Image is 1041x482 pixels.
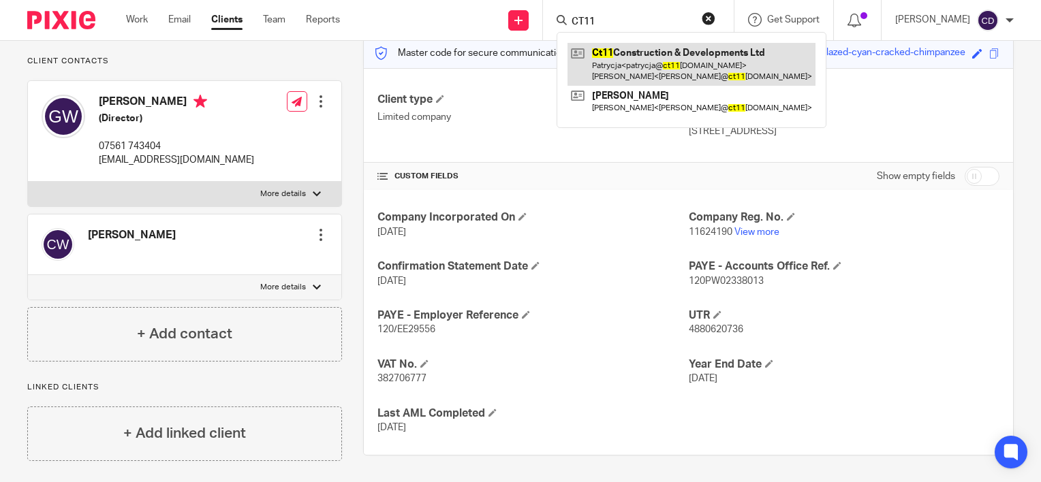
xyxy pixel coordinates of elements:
[123,423,246,444] h4: + Add linked client
[689,357,999,372] h4: Year End Date
[689,325,743,334] span: 4880620736
[689,110,999,124] p: [STREET_ADDRESS]
[377,227,406,237] span: [DATE]
[137,323,232,344] h4: + Add contact
[689,125,999,138] p: [STREET_ADDRESS]
[689,227,732,237] span: 11624190
[377,357,688,372] h4: VAT No.
[27,56,342,67] p: Client contacts
[99,153,254,167] p: [EMAIL_ADDRESS][DOMAIN_NAME]
[260,282,306,293] p: More details
[570,16,693,29] input: Search
[689,374,717,383] span: [DATE]
[263,13,285,27] a: Team
[193,95,207,108] i: Primary
[374,46,609,60] p: Master code for secure communications and files
[702,12,715,25] button: Clear
[377,406,688,421] h4: Last AML Completed
[734,227,779,237] a: View more
[689,259,999,274] h4: PAYE - Accounts Office Ref.
[689,93,999,107] h4: Address
[88,228,176,242] h4: [PERSON_NAME]
[42,228,74,261] img: svg%3E
[306,13,340,27] a: Reports
[895,13,970,27] p: [PERSON_NAME]
[99,95,254,112] h4: [PERSON_NAME]
[767,15,820,25] span: Get Support
[168,13,191,27] a: Email
[27,382,342,393] p: Linked clients
[377,308,688,323] h4: PAYE - Employer Reference
[211,13,243,27] a: Clients
[689,308,999,323] h4: UTR
[377,423,406,432] span: [DATE]
[27,11,95,29] img: Pixie
[377,210,688,225] h4: Company Incorporated On
[377,374,426,383] span: 382706777
[99,112,254,125] h5: (Director)
[377,110,688,124] p: Limited company
[377,259,688,274] h4: Confirmation Statement Date
[977,10,999,31] img: svg%3E
[689,276,764,286] span: 120PW02338013
[260,189,306,199] p: More details
[377,276,406,286] span: [DATE]
[377,325,435,334] span: 120/EE29556
[877,170,955,183] label: Show empty fields
[689,210,999,225] h4: Company Reg. No.
[126,13,148,27] a: Work
[42,95,85,138] img: svg%3E
[377,171,688,182] h4: CUSTOM FIELDS
[99,140,254,153] p: 07561 743404
[377,93,688,107] h4: Client type
[821,46,965,61] div: glazed-cyan-cracked-chimpanzee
